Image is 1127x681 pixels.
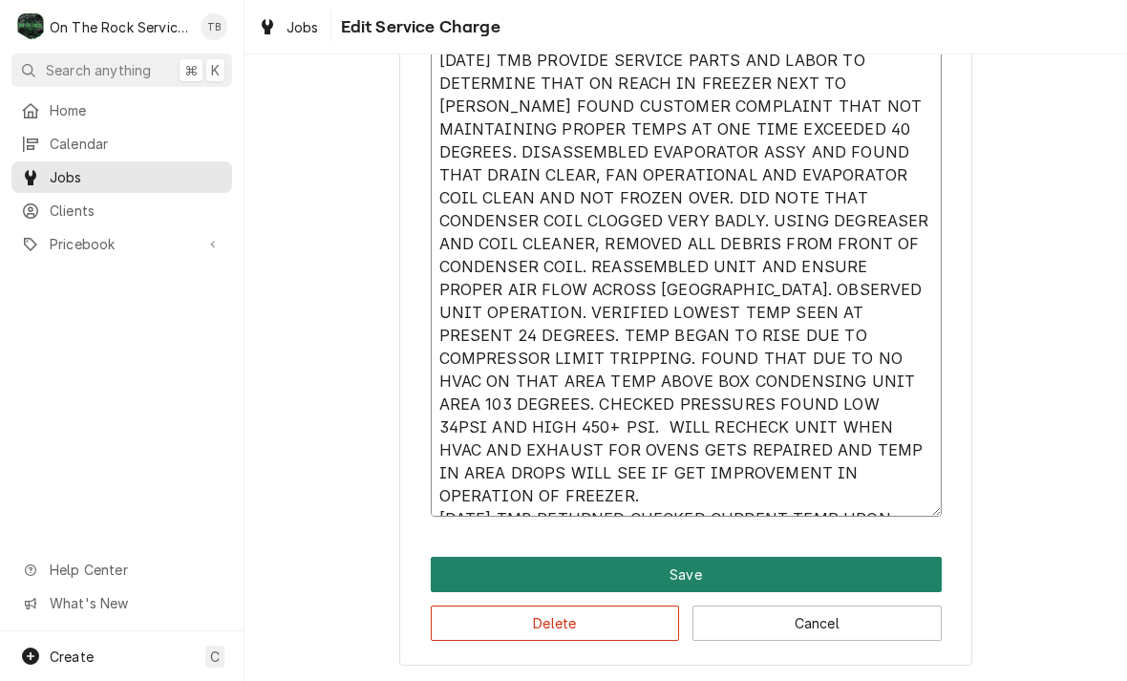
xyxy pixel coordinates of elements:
[17,13,44,40] div: O
[184,60,198,80] span: ⌘
[692,606,942,641] button: Cancel
[431,14,942,517] div: Service Summary
[11,53,232,87] button: Search anything⌘K
[431,557,942,592] button: Save
[50,167,223,187] span: Jobs
[431,557,942,592] div: Button Group Row
[11,128,232,160] a: Calendar
[50,560,221,580] span: Help Center
[50,100,223,120] span: Home
[11,587,232,619] a: Go to What's New
[431,40,942,517] textarea: [DATE] TMB PROVIDE SERVICE PARTS AND LABOR TO DETERMINE THAT ON REACH IN FREEZER NEXT TO [PERSON_...
[11,161,232,193] a: Jobs
[211,60,220,80] span: K
[50,134,223,154] span: Calendar
[335,14,500,40] span: Edit Service Charge
[11,195,232,226] a: Clients
[210,647,220,667] span: C
[17,13,44,40] div: On The Rock Services's Avatar
[50,649,94,665] span: Create
[50,234,194,254] span: Pricebook
[46,60,151,80] span: Search anything
[11,228,232,260] a: Go to Pricebook
[11,95,232,126] a: Home
[431,557,942,641] div: Button Group
[50,201,223,221] span: Clients
[250,11,327,43] a: Jobs
[431,606,680,641] button: Delete
[11,554,232,585] a: Go to Help Center
[431,592,942,641] div: Button Group Row
[201,13,227,40] div: TB
[50,17,190,37] div: On The Rock Services
[50,593,221,613] span: What's New
[201,13,227,40] div: Todd Brady's Avatar
[287,17,319,37] span: Jobs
